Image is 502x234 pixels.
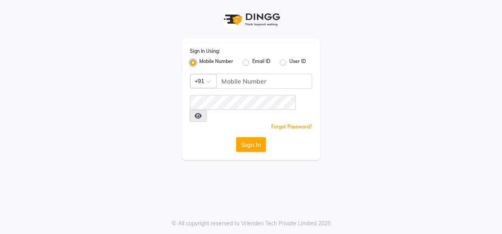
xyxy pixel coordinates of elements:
[190,48,220,55] label: Sign In Using:
[289,58,306,67] label: User ID
[271,124,312,130] a: Forgot Password?
[236,137,266,152] button: Sign In
[216,74,312,89] input: Username
[219,8,283,31] img: logo1.svg
[199,58,233,67] label: Mobile Number
[190,95,296,110] input: Username
[252,58,270,67] label: Email ID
